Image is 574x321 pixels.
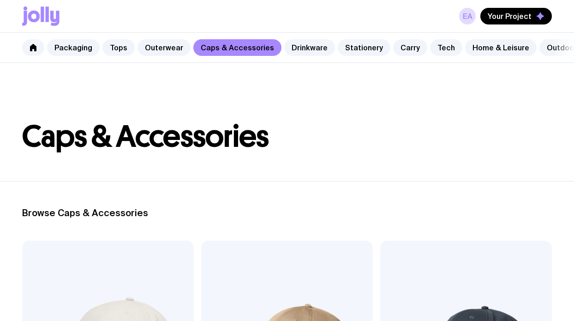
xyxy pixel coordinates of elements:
a: Home & Leisure [465,39,537,56]
a: Outerwear [138,39,191,56]
h2: Browse Caps & Accessories [22,207,552,218]
a: Caps & Accessories [193,39,281,56]
a: Carry [393,39,427,56]
a: Tech [430,39,462,56]
a: Packaging [47,39,100,56]
a: EA [459,8,476,24]
a: Drinkware [284,39,335,56]
a: Tops [102,39,135,56]
span: Your Project [488,12,532,21]
a: Stationery [338,39,390,56]
h1: Caps & Accessories [22,122,552,151]
button: Your Project [480,8,552,24]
